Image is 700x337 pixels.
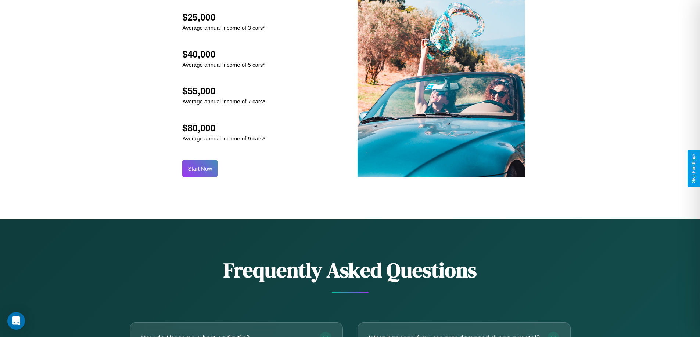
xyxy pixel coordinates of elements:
[182,160,218,177] button: Start Now
[130,256,571,284] h2: Frequently Asked Questions
[182,12,265,23] h2: $25,000
[182,123,265,133] h2: $80,000
[182,60,265,70] p: Average annual income of 5 cars*
[182,86,265,96] h2: $55,000
[691,154,696,183] div: Give Feedback
[182,23,265,33] p: Average annual income of 3 cars*
[182,49,265,60] h2: $40,000
[182,96,265,106] p: Average annual income of 7 cars*
[7,312,25,330] div: Open Intercom Messenger
[182,133,265,143] p: Average annual income of 9 cars*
